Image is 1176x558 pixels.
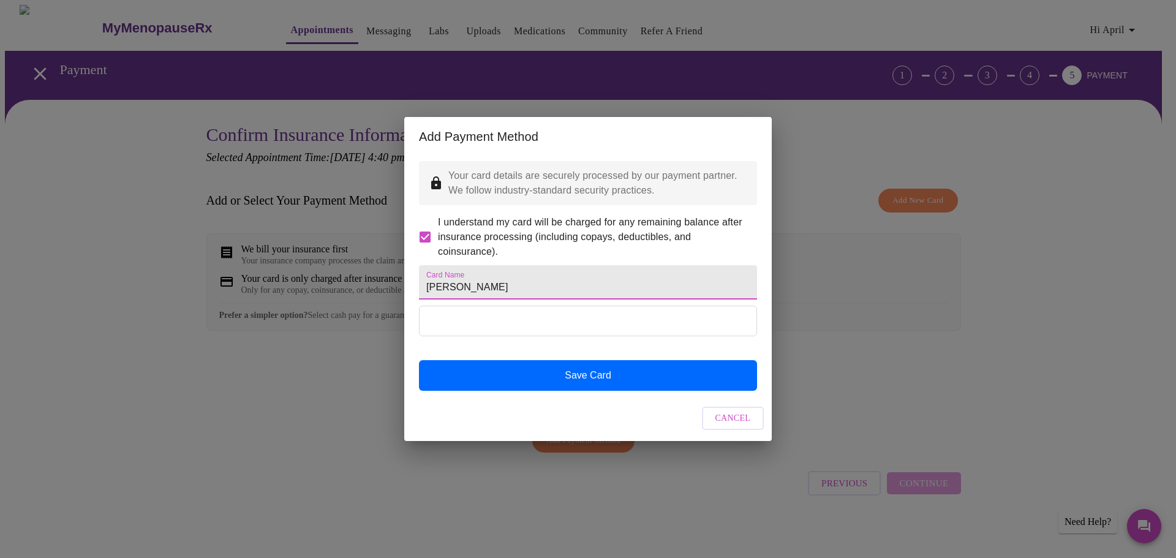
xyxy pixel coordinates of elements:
[419,127,757,146] h2: Add Payment Method
[702,407,764,431] button: Cancel
[420,306,756,336] iframe: Secure Credit Card Form
[419,360,757,391] button: Save Card
[715,411,751,426] span: Cancel
[438,215,747,259] span: I understand my card will be charged for any remaining balance after insurance processing (includ...
[448,168,747,198] p: Your card details are securely processed by our payment partner. We follow industry-standard secu...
